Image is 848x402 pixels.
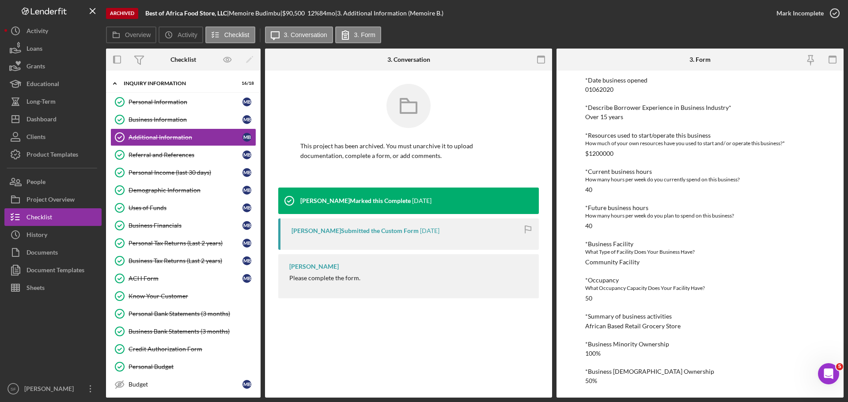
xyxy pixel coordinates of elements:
[110,376,256,393] a: BudgetMB
[229,10,282,17] div: Memoire Budimbu |
[242,98,251,106] div: M B
[129,310,256,317] div: Personal Bank Statements (3 months)
[106,8,138,19] div: Archived
[585,248,815,256] div: What Type of Facility Does Your Business Have?
[585,211,815,220] div: How many hours per week do you plan to spend on this business?
[170,56,196,63] div: Checklist
[26,279,45,299] div: Sheets
[242,256,251,265] div: M B
[585,222,592,229] div: 40
[585,113,623,120] div: Over 15 years
[585,323,681,330] div: African Based Retail Grocery Store
[335,26,381,43] button: 3. Form
[26,128,45,148] div: Clients
[26,208,52,228] div: Checklist
[110,217,256,234] a: Business FinancialsMB
[4,191,102,208] a: Project Overview
[242,239,251,248] div: M B
[129,293,256,300] div: Know Your Customer
[412,197,432,204] time: 2024-10-29 14:19
[420,227,439,234] time: 2024-10-29 14:19
[26,173,45,193] div: People
[284,31,327,38] label: 3. Conversation
[289,274,360,282] div: Please complete the form.
[585,77,815,84] div: *Date business opened
[4,279,102,297] button: Sheets
[110,199,256,217] a: Uses of FundsMB
[129,346,256,353] div: Credit Authorization Form
[282,10,307,17] div: $90,500
[238,81,254,86] div: 16 / 18
[4,146,102,163] button: Product Templates
[585,132,815,139] div: *Resources used to start/operate this business
[26,75,59,95] div: Educational
[129,363,256,370] div: Personal Budget
[110,252,256,270] a: Business Tax Returns (Last 2 years)MB
[335,10,443,17] div: | 3. Additional Information (Memoire B.)
[585,204,815,211] div: *Future business hours
[585,186,592,193] div: 40
[265,26,333,43] button: 3. Conversation
[585,368,815,375] div: *Business [DEMOGRAPHIC_DATA] Ownership
[818,363,839,384] iframe: Intercom live chat
[110,305,256,323] a: Personal Bank Statements (3 months)
[4,93,102,110] button: Long-Term
[129,257,242,264] div: Business Tax Returns (Last 2 years)
[4,380,102,398] button: SF[PERSON_NAME]
[129,187,242,194] div: Demographic Information
[319,10,335,17] div: 84 mo
[242,221,251,230] div: M B
[11,387,16,391] text: SF
[242,186,251,195] div: M B
[110,340,256,358] a: Credit Authorization Form
[129,116,242,123] div: Business Information
[129,275,242,282] div: ACH Form
[585,284,815,293] div: What Occupancy Capacity Does Your Facility Have?
[26,261,84,281] div: Document Templates
[26,57,45,77] div: Grants
[4,226,102,244] button: History
[129,240,242,247] div: Personal Tax Returns (Last 2 years)
[26,22,48,42] div: Activity
[4,128,102,146] button: Clients
[4,208,102,226] a: Checklist
[300,197,411,204] div: [PERSON_NAME] Marked this Complete
[585,150,613,157] div: $1200000
[145,10,229,17] div: |
[26,110,57,130] div: Dashboard
[106,26,156,43] button: Overview
[300,141,517,161] p: This project has been archived. You must unarchive it to upload documentation, complete a form, o...
[585,240,815,248] div: *Business Facility
[125,31,151,38] label: Overview
[585,104,815,111] div: *Describe Borrower Experience in Business Industry*
[585,86,613,93] div: 01062020
[387,56,430,63] div: 3. Conversation
[307,10,319,17] div: 12 %
[110,287,256,305] a: Know Your Customer
[129,98,242,105] div: Personal Information
[4,244,102,261] button: Documents
[4,22,102,40] a: Activity
[585,350,601,357] div: 100%
[585,259,640,266] div: Community Facility
[4,75,102,93] button: Educational
[585,341,815,348] div: *Business Minority Ownership
[768,4,844,22] button: Mark Incomplete
[4,40,102,57] button: Loans
[129,222,242,229] div: Business Financials
[26,244,58,263] div: Documents
[124,81,232,86] div: INQUIRY INFORMATION
[242,115,251,124] div: M B
[145,9,227,17] b: Best of Africa Food Store, LLC
[4,57,102,75] button: Grants
[4,110,102,128] a: Dashboard
[585,139,815,148] div: How much of your own resources have you used to start and/ or operate this business?*
[26,226,47,246] div: History
[224,31,250,38] label: Checklist
[585,168,815,175] div: *Current business hours
[4,261,102,279] button: Document Templates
